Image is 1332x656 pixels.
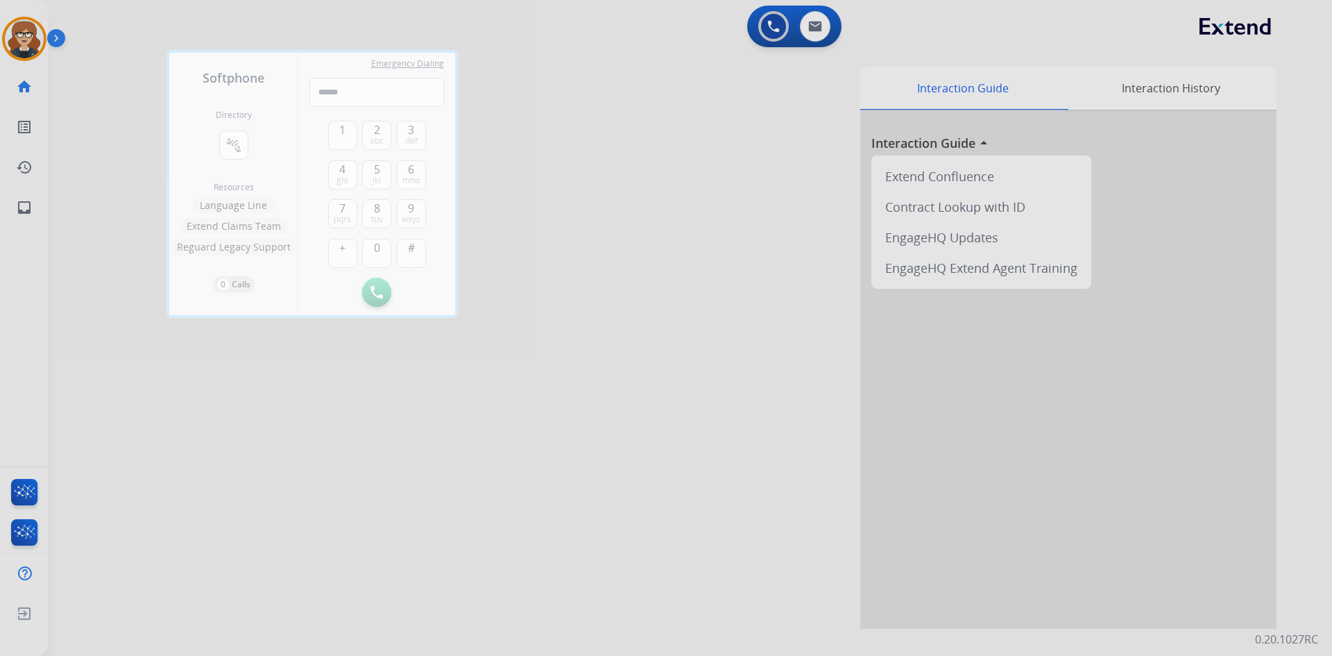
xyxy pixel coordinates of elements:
mat-icon: connect_without_contact [225,137,242,153]
span: 5 [374,161,380,178]
button: 6mno [397,160,426,190]
span: 2 [374,121,380,138]
button: 0 [362,239,391,268]
button: 5jkl [362,160,391,190]
button: 3def [397,121,426,150]
h2: Directory [216,110,252,121]
img: call-button [370,286,383,298]
span: 7 [339,200,345,217]
span: Softphone [203,68,264,87]
span: 4 [339,161,345,178]
p: Calls [232,278,250,291]
button: # [397,239,426,268]
button: + [328,239,357,268]
span: mno [402,175,420,186]
button: Extend Claims Team [180,218,288,235]
button: Language Line [193,197,274,214]
button: 0Calls [213,276,255,293]
p: 0 [217,278,229,291]
span: ghi [336,175,348,186]
button: 7pqrs [328,199,357,228]
span: pqrs [334,214,351,225]
span: 3 [408,121,414,138]
button: 8tuv [362,199,391,228]
span: Resources [214,182,254,193]
span: def [405,135,418,146]
button: 4ghi [328,160,357,190]
span: jkl [373,175,381,186]
span: 0 [374,239,380,256]
button: 2abc [362,121,391,150]
span: tuv [371,214,383,225]
span: # [408,239,415,256]
p: 0.20.1027RC [1255,631,1318,648]
span: wxyz [402,214,420,225]
button: Reguard Legacy Support [170,239,298,255]
button: 9wxyz [397,199,426,228]
span: + [339,239,345,256]
span: Emergency Dialing [371,58,444,69]
button: 1 [328,121,357,150]
span: 9 [408,200,414,217]
span: 1 [339,121,345,138]
span: 8 [374,200,380,217]
span: abc [370,135,384,146]
span: 6 [408,161,414,178]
